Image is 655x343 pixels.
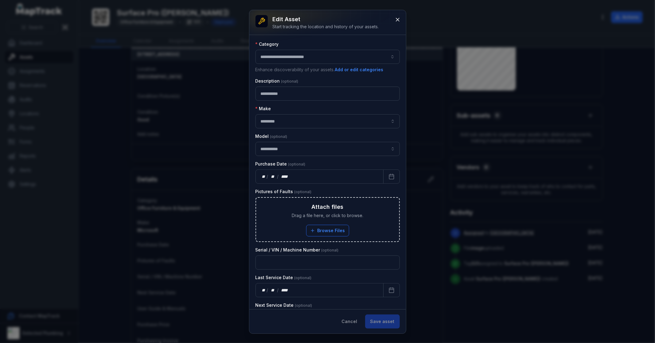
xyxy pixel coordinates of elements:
[267,287,269,293] div: /
[255,66,400,73] p: Enhance discoverability of your assets.
[255,106,271,112] label: Make
[255,114,400,128] input: asset-edit:cf[09246113-4bcc-4687-b44f-db17154807e5]-label
[267,173,269,180] div: /
[269,287,277,293] div: month,
[312,203,344,211] h3: Attach files
[261,173,267,180] div: day,
[279,287,290,293] div: year,
[255,133,287,139] label: Model
[306,225,349,236] button: Browse Files
[255,78,298,84] label: Description
[261,287,267,293] div: day,
[292,212,363,219] span: Drag a file here, or click to browse.
[273,24,379,30] div: Start tracking the location and history of your assets.
[383,283,400,297] button: Calendar
[335,66,384,73] button: Add or edit categories
[255,302,312,308] label: Next Service Date
[277,173,279,180] div: /
[273,15,379,24] h3: Edit asset
[279,173,290,180] div: year,
[255,247,339,253] label: Serial / VIN / Machine Number
[255,275,312,281] label: Last Service Date
[255,161,306,167] label: Purchase Date
[383,170,400,184] button: Calendar
[255,189,312,195] label: Pictures of Faults
[255,142,400,156] input: asset-edit:cf[68832b05-6ea9-43b4-abb7-d68a6a59beaf]-label
[269,173,277,180] div: month,
[255,41,279,47] label: Category
[277,287,279,293] div: /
